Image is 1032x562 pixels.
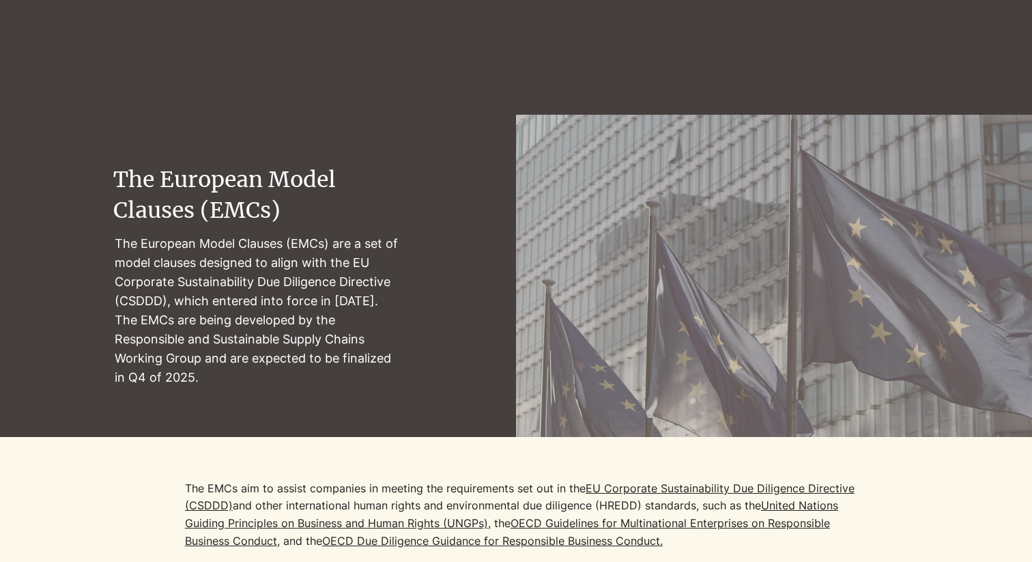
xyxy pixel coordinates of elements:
[113,166,336,224] span: The European Model Clauses (EMCs)
[185,516,830,548] a: OECD Guidelines for Multinational Enterprises on Responsible Business Conduct
[115,234,403,388] p: The European Model Clauses (EMCs) are a set of model clauses designed to align with the EU Corpor...
[322,534,663,548] a: OECD Due Diligence Guidance for Responsible Business Conduct.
